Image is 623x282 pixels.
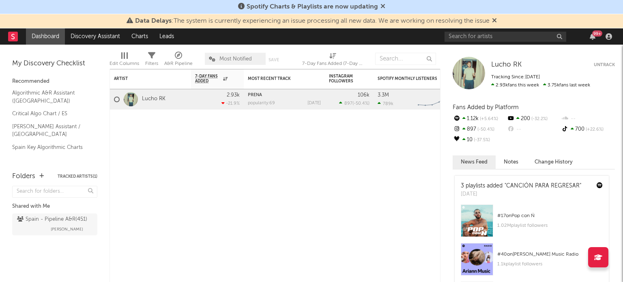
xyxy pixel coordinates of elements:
a: Spain - Pipeline A&R(451)[PERSON_NAME] [12,213,97,235]
div: PREÑÁ [248,93,321,97]
button: Change History [526,155,581,169]
a: Charts [126,28,154,45]
div: 700 [561,124,615,135]
div: # 17 on Pop con Ñ [497,211,603,221]
div: 1.1k playlist followers [497,259,603,269]
div: 789k [378,101,393,106]
div: Shared with Me [12,202,97,211]
a: "CANCIÓN PARA REGRESAR" [505,183,581,189]
div: ( ) [339,101,370,106]
a: Spain Key Algorithmic Charts [12,143,89,152]
div: Edit Columns [110,49,139,72]
div: 99 + [592,30,602,37]
svg: Chart title [414,89,451,110]
span: [PERSON_NAME] [51,224,83,234]
span: Tracking Since: [DATE] [491,75,540,80]
div: Edit Columns [110,59,139,69]
input: Search for artists [445,32,566,42]
span: Lucho RK [491,61,522,68]
div: -21.9 % [221,101,240,106]
span: -50.4 % [476,127,494,132]
div: 897 [453,124,507,135]
a: Lucho RK [491,61,522,69]
input: Search... [375,53,436,65]
a: #17onPop con Ñ1.02Mplaylist followers [455,205,609,243]
span: +22.6 % [584,127,604,132]
div: Artist [114,76,175,81]
span: 897 [344,101,352,106]
button: News Feed [453,155,496,169]
a: Shazam Top 200 / ES [12,155,89,164]
div: # 40 on [PERSON_NAME] Music Radio [497,250,603,259]
div: 7-Day Fans Added (7-Day Fans Added) [302,59,363,69]
input: Search for folders... [12,186,97,198]
button: Save [269,58,279,62]
div: popularity: 69 [248,101,275,105]
div: 200 [507,114,561,124]
div: Recommended [12,77,97,86]
div: Instagram Followers [329,74,357,84]
div: A&R Pipeline [164,49,193,72]
div: Most Recent Track [248,76,309,81]
div: -- [561,114,615,124]
div: Filters [145,59,158,69]
button: Notes [496,155,526,169]
a: Leads [154,28,180,45]
a: Discovery Assistant [65,28,126,45]
span: 2.93k fans this week [491,83,539,88]
span: Spotify Charts & Playlists are now updating [247,4,378,10]
button: Tracked Artists(1) [58,174,97,179]
span: Dismiss [380,4,385,10]
span: : The system is currently experiencing an issue processing all new data. We are working on resolv... [135,18,490,24]
span: Fans Added by Platform [453,104,519,110]
span: +5.64 % [479,117,498,121]
button: 99+ [590,33,595,40]
div: 3 playlists added [461,182,581,190]
div: Spotify Monthly Listeners [378,76,438,81]
div: 7-Day Fans Added (7-Day Fans Added) [302,49,363,72]
a: PREÑÁ [248,93,262,97]
div: [DATE] [461,190,581,198]
div: Spain - Pipeline A&R ( 451 ) [17,215,87,224]
a: [PERSON_NAME] Assistant / [GEOGRAPHIC_DATA] [12,122,89,139]
div: 10 [453,135,507,145]
div: A&R Pipeline [164,59,193,69]
button: Untrack [594,61,615,69]
span: Most Notified [219,56,252,62]
div: Filters [145,49,158,72]
div: 3.3M [378,93,389,98]
span: Dismiss [492,18,497,24]
span: Data Delays [135,18,172,24]
div: [DATE] [307,101,321,105]
div: My Discovery Checklist [12,59,97,69]
a: Critical Algo Chart / ES [12,109,89,118]
span: -37.5 % [473,138,490,142]
div: 106k [358,93,370,98]
a: Dashboard [26,28,65,45]
span: -50.4 % [354,101,368,106]
div: 1.02M playlist followers [497,221,603,230]
div: 1.12k [453,114,507,124]
span: 7-Day Fans Added [195,74,221,84]
div: -- [507,124,561,135]
span: -32.2 % [530,117,548,121]
div: Folders [12,172,35,181]
a: Algorithmic A&R Assistant ([GEOGRAPHIC_DATA]) [12,88,89,105]
a: Lucho RK [142,96,165,103]
div: 2.93k [227,93,240,98]
span: 3.75k fans last week [491,83,590,88]
a: #40on[PERSON_NAME] Music Radio1.1kplaylist followers [455,243,609,282]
